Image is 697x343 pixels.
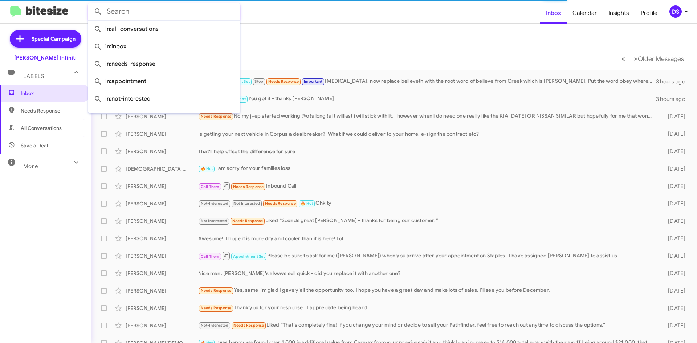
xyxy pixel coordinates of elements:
[669,5,682,18] div: DS
[233,323,264,328] span: Needs Response
[32,35,76,42] span: Special Campaign
[198,95,656,103] div: You got it - thanks [PERSON_NAME]
[638,55,684,63] span: Older Messages
[94,55,235,73] span: in:needs-response
[94,20,235,38] span: in:all-conversations
[201,254,220,259] span: Call Them
[21,107,82,114] span: Needs Response
[656,78,691,85] div: 3 hours ago
[198,251,656,260] div: Please be sure to ask for me ([PERSON_NAME]) when you arrive after your appointment on Staples. I...
[201,166,213,171] span: 🔥 Hot
[603,3,635,24] a: Insights
[126,165,198,172] div: [DEMOGRAPHIC_DATA][PERSON_NAME]
[126,183,198,190] div: [PERSON_NAME]
[94,90,235,107] span: in:not-interested
[198,199,656,208] div: Ohk ty
[126,130,198,138] div: [PERSON_NAME]
[265,201,296,206] span: Needs Response
[233,201,260,206] span: Not Interested
[21,124,62,132] span: All Conversations
[656,322,691,329] div: [DATE]
[198,130,656,138] div: Is getting your next vehicle in Corpus a dealbreaker? What if we could deliver to your home, e-si...
[540,3,567,24] a: Inbox
[656,148,691,155] div: [DATE]
[233,254,265,259] span: Appointment Set
[126,270,198,277] div: [PERSON_NAME]
[201,114,232,119] span: Needs Response
[656,113,691,120] div: [DATE]
[629,51,688,66] button: Next
[567,3,603,24] a: Calendar
[656,287,691,294] div: [DATE]
[201,323,229,328] span: Not-Interested
[617,51,630,66] button: Previous
[201,288,232,293] span: Needs Response
[23,163,38,170] span: More
[254,79,263,84] span: Stop
[23,73,44,79] span: Labels
[88,3,240,20] input: Search
[621,54,625,63] span: «
[656,252,691,260] div: [DATE]
[198,321,656,330] div: Liked “That's completely fine! If you change your mind or decide to sell your Pathfinder, feel fr...
[94,107,235,125] span: in:sold-verified
[663,5,689,18] button: DS
[656,270,691,277] div: [DATE]
[94,38,235,55] span: in:inbox
[233,184,264,189] span: Needs Response
[21,142,48,149] span: Save a Deal
[126,113,198,120] div: [PERSON_NAME]
[656,305,691,312] div: [DATE]
[198,148,656,155] div: That'll help offset the difference for sure
[201,184,220,189] span: Call Them
[198,217,656,225] div: Liked “Sounds great [PERSON_NAME] - thanks for being our customer!”
[198,304,656,312] div: Thank you for your response . I appreciate being heard .
[126,148,198,155] div: [PERSON_NAME]
[126,235,198,242] div: [PERSON_NAME]
[656,235,691,242] div: [DATE]
[656,165,691,172] div: [DATE]
[656,130,691,138] div: [DATE]
[617,51,688,66] nav: Page navigation example
[126,305,198,312] div: [PERSON_NAME]
[21,90,82,97] span: Inbox
[656,200,691,207] div: [DATE]
[126,217,198,225] div: [PERSON_NAME]
[304,79,323,84] span: Important
[198,270,656,277] div: Nice man, [PERSON_NAME]'s always sell quick - did you replace it with another one?
[198,77,656,86] div: [MEDICAL_DATA], now replace believeth with the root word of believe from Greek which is [PERSON_N...
[635,3,663,24] a: Profile
[656,217,691,225] div: [DATE]
[656,95,691,103] div: 3 hours ago
[201,201,229,206] span: Not-Interested
[634,54,638,63] span: »
[126,252,198,260] div: [PERSON_NAME]
[126,287,198,294] div: [PERSON_NAME]
[126,322,198,329] div: [PERSON_NAME]
[268,79,299,84] span: Needs Response
[198,235,656,242] div: Awesome! I hope it is more dry and cooler than it is here! Lol
[10,30,81,48] a: Special Campaign
[94,73,235,90] span: in:appointment
[201,219,228,223] span: Not Interested
[198,164,656,173] div: I am sorry for your families loss
[198,286,656,295] div: Yes, same I'm glad I gave y'all the opportunity too. I hope you have a great day and make lots of...
[201,306,232,310] span: Needs Response
[301,201,313,206] span: 🔥 Hot
[14,54,77,61] div: [PERSON_NAME] Infiniti
[198,181,656,191] div: Inbound Call
[656,183,691,190] div: [DATE]
[126,200,198,207] div: [PERSON_NAME]
[232,219,263,223] span: Needs Response
[198,112,656,121] div: No my j÷ep started working @o !s long !s it willlast i will stick with it. I however when i do ne...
